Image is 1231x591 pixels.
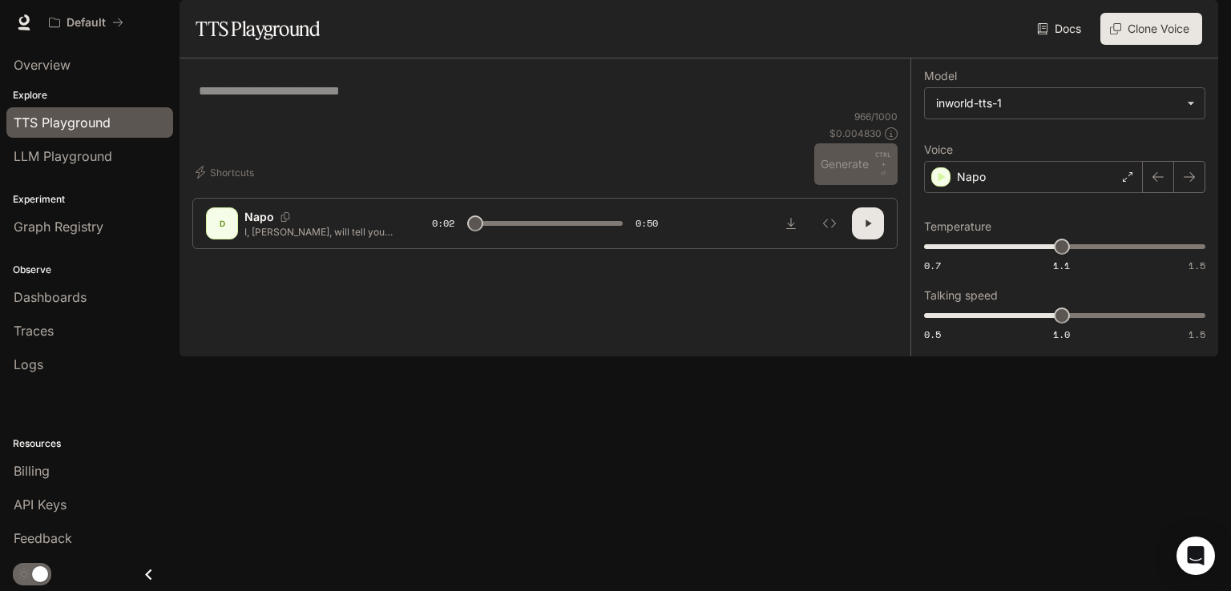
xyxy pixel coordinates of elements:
[67,16,106,30] p: Default
[274,212,297,222] button: Copy Voice ID
[957,169,986,185] p: Napo
[924,144,953,155] p: Voice
[1189,328,1205,341] span: 1.5
[636,215,658,231] span: 0:50
[936,95,1179,111] div: inworld-tts-1
[244,225,394,239] p: I, [PERSON_NAME], will tell you something [DATE] that few men and women on this earth will ever d...
[1100,13,1202,45] button: Clone Voice
[925,88,1205,119] div: inworld-tts-1
[196,13,320,45] h1: TTS Playground
[854,110,898,123] p: 966 / 1000
[432,215,454,231] span: 0:02
[1034,13,1088,45] a: Docs
[829,127,882,140] p: $ 0.004830
[813,207,846,239] button: Inspect
[209,211,235,236] div: D
[924,221,991,232] p: Temperature
[1053,259,1070,272] span: 1.1
[1053,328,1070,341] span: 1.0
[42,6,131,38] button: All workspaces
[192,159,260,185] button: Shortcuts
[924,290,998,301] p: Talking speed
[775,207,807,239] button: Download audio
[244,209,274,225] p: Napo
[924,259,941,272] span: 0.7
[1189,259,1205,272] span: 1.5
[924,328,941,341] span: 0.5
[1177,537,1215,575] div: Open Intercom Messenger
[924,70,957,82] p: Model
